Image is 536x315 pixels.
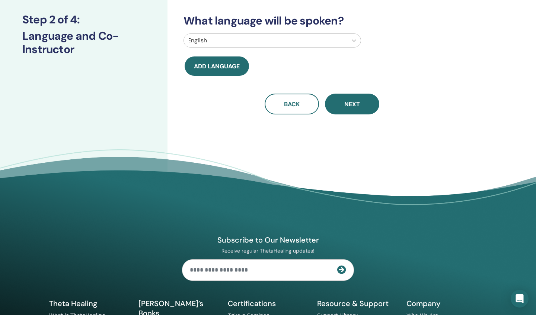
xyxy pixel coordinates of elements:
[265,94,319,114] button: Back
[179,14,465,27] h3: What language will be spoken?
[182,235,354,245] h4: Subscribe to Our Newsletter
[185,56,249,76] button: Add language
[194,62,240,70] span: Add language
[317,299,398,308] h5: Resource & Support
[406,299,487,308] h5: Company
[325,94,379,114] button: Next
[182,247,354,254] p: Receive regular ThetaHealing updates!
[22,13,145,26] h3: Step 2 of 4 :
[511,290,529,308] div: Open Intercom Messenger
[49,299,130,308] h5: Theta Healing
[22,29,145,56] h3: Language and Co-Instructor
[284,100,300,108] span: Back
[228,299,308,308] h5: Certifications
[344,100,360,108] span: Next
